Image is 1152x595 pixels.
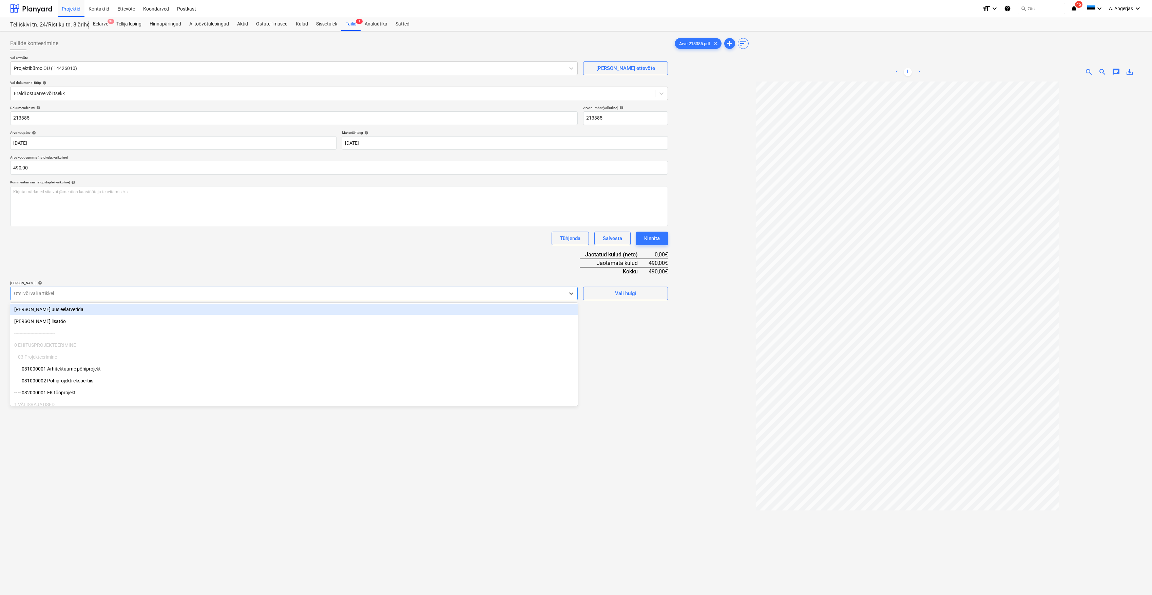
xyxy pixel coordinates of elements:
span: zoom_out [1098,68,1107,76]
a: Sissetulek [312,17,341,31]
input: Dokumendi nimi [10,111,578,125]
span: help [37,281,42,285]
button: Tühjenda [552,232,589,245]
button: [PERSON_NAME] ettevõte [583,61,668,75]
div: -- -- 031000001 Arhitektuurne põhiprojekt [10,363,578,374]
div: 490,00€ [649,259,668,267]
span: chat [1112,68,1120,76]
a: Previous page [893,68,901,76]
span: help [31,131,36,135]
div: Jaotamata kulud [580,259,649,267]
div: Tühjenda [560,234,580,243]
a: Next page [915,68,923,76]
div: 490,00€ [649,267,668,275]
div: [PERSON_NAME] uus eelarverida [10,304,578,315]
span: A. Angerjas [1109,6,1133,11]
span: sort [739,39,747,48]
a: Tellija leping [112,17,146,31]
button: Salvesta [594,232,631,245]
a: Hinnapäringud [146,17,185,31]
div: -- 03 Projekteerimine [10,351,578,362]
span: add [726,39,734,48]
div: -- -- 032000001 EK tööprojekt [10,387,578,398]
div: ------------------------------ [10,328,578,339]
span: 45 [1075,1,1082,8]
p: Arve kogusumma (netokulu, valikuline) [10,155,668,161]
a: Page 1 is your current page [904,68,912,76]
div: Kokku [580,267,649,275]
div: 1 VÄLISRAJATISED [10,399,578,410]
a: Kulud [292,17,312,31]
div: Arve 213385.pdf [675,38,722,49]
i: notifications [1071,4,1077,13]
div: [PERSON_NAME] lisatöö [10,316,578,327]
span: clear [712,39,720,48]
div: Kommentaar raamatupidajale (valikuline) [10,180,668,184]
p: Vali ettevõte [10,56,578,61]
div: Maksetähtaeg [342,130,668,135]
input: Arve number [583,111,668,125]
div: Arve kuupäev [10,130,337,135]
i: keyboard_arrow_down [1134,4,1142,13]
i: keyboard_arrow_down [991,4,999,13]
input: Arve kogusumma (netokulu, valikuline) [10,161,668,175]
a: Analüütika [361,17,391,31]
i: format_size [982,4,991,13]
div: 0,00€ [649,251,668,259]
span: Failide konteerimine [10,39,58,48]
div: -- -- 031000002 Põhiprojekti ekspertiis [10,375,578,386]
div: Vali dokumendi tüüp [10,80,668,85]
div: [PERSON_NAME] ettevõte [596,64,655,73]
div: Vali hulgi [615,289,636,298]
span: zoom_in [1085,68,1093,76]
div: 0 EHITUSPROJEKTEERIMINE [10,340,578,350]
a: Failid1 [341,17,361,31]
div: [PERSON_NAME] [10,281,578,285]
a: Aktid [233,17,252,31]
span: 9+ [108,19,114,24]
span: help [363,131,368,135]
div: Dokumendi nimi [10,106,578,110]
span: help [35,106,40,110]
div: Eelarve [89,17,112,31]
div: Telliskivi tn. 24/Ristiku tn. 8 ärihoone rekonstrueerimine [TELLISKIVI] [10,21,81,29]
a: Ostutellimused [252,17,292,31]
div: Kinnita [644,234,660,243]
div: Lisa uus eelarverida [10,304,578,315]
span: save_alt [1126,68,1134,76]
span: 1 [356,19,363,24]
input: Tähtaega pole määratud [342,136,668,150]
div: Lisa uus lisatöö [10,316,578,327]
span: help [70,180,75,184]
span: search [1021,6,1026,11]
button: Kinnita [636,232,668,245]
i: Abikeskus [1004,4,1011,13]
div: Salvesta [603,234,622,243]
button: Vali hulgi [583,287,668,300]
a: Eelarve9+ [89,17,112,31]
div: Arve number (valikuline) [583,106,668,110]
div: Failid [341,17,361,31]
button: Otsi [1018,3,1065,14]
i: keyboard_arrow_down [1095,4,1103,13]
div: Alltöövõtulepingud [185,17,233,31]
div: Jaotatud kulud (neto) [580,251,649,259]
input: Arve kuupäeva pole määratud. [10,136,337,150]
span: help [41,81,46,85]
a: Sätted [391,17,414,31]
